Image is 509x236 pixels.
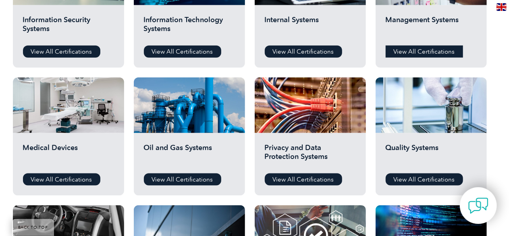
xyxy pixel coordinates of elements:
[265,46,342,58] a: View All Certifications
[23,173,100,186] a: View All Certifications
[23,46,100,58] a: View All Certifications
[386,46,463,58] a: View All Certifications
[265,15,356,40] h2: Internal Systems
[497,3,507,11] img: en
[265,173,342,186] a: View All Certifications
[12,219,54,236] a: BACK TO TOP
[23,143,114,167] h2: Medical Devices
[144,173,221,186] a: View All Certifications
[265,143,356,167] h2: Privacy and Data Protection Systems
[386,15,477,40] h2: Management Systems
[386,173,463,186] a: View All Certifications
[468,196,488,216] img: contact-chat.png
[144,46,221,58] a: View All Certifications
[144,143,235,167] h2: Oil and Gas Systems
[386,143,477,167] h2: Quality Systems
[23,15,114,40] h2: Information Security Systems
[144,15,235,40] h2: Information Technology Systems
